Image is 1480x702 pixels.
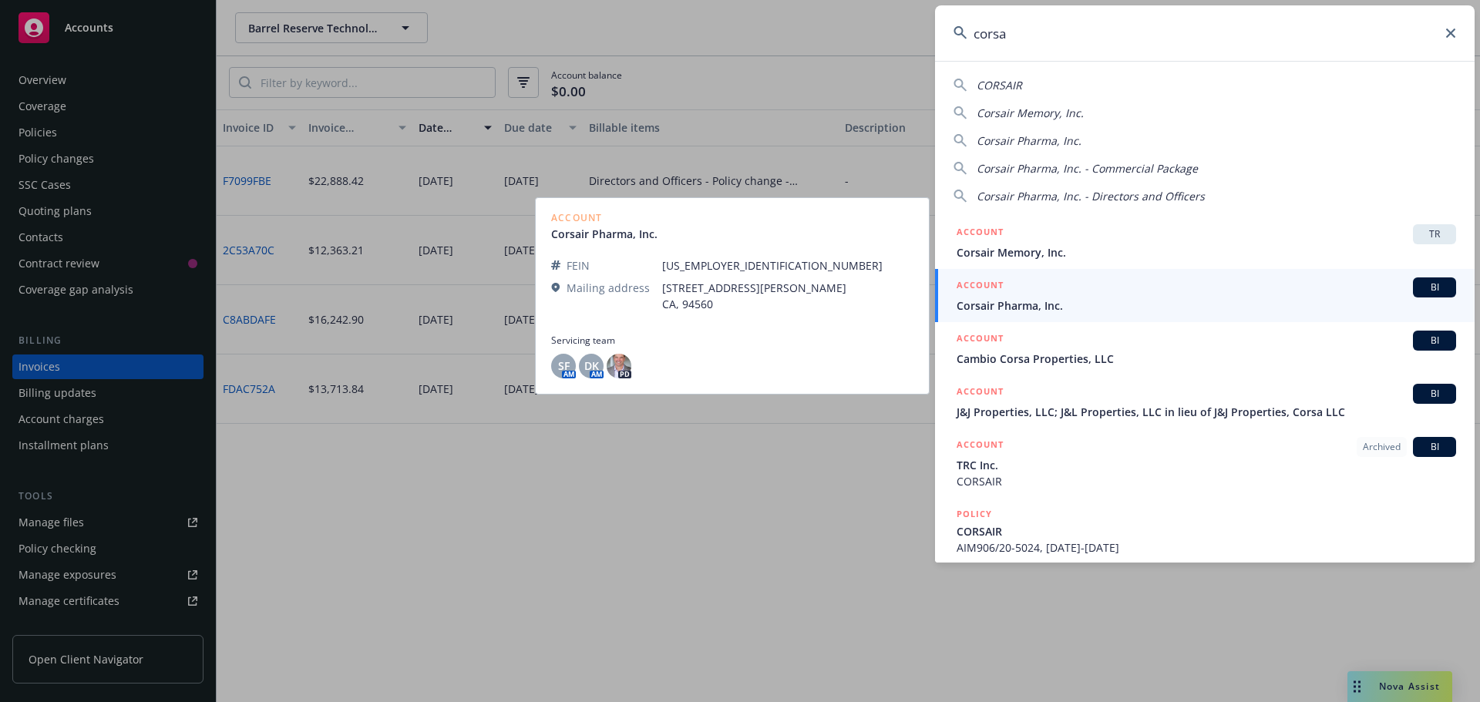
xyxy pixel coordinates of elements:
[935,5,1475,61] input: Search...
[977,78,1022,92] span: CORSAIR
[957,437,1004,455] h5: ACCOUNT
[957,404,1456,420] span: J&J Properties, LLC; J&L Properties, LLC in lieu of J&J Properties, Corsa LLC
[977,106,1084,120] span: Corsair Memory, Inc.
[977,189,1205,203] span: Corsair Pharma, Inc. - Directors and Officers
[977,133,1081,148] span: Corsair Pharma, Inc.
[957,457,1456,473] span: TRC Inc.
[957,506,992,522] h5: POLICY
[1363,440,1401,454] span: Archived
[957,224,1004,243] h5: ACCOUNT
[1419,440,1450,454] span: BI
[957,331,1004,349] h5: ACCOUNT
[957,277,1004,296] h5: ACCOUNT
[977,161,1198,176] span: Corsair Pharma, Inc. - Commercial Package
[957,539,1456,556] span: AIM906/20-5024, [DATE]-[DATE]
[1419,227,1450,241] span: TR
[935,322,1475,375] a: ACCOUNTBICambio Corsa Properties, LLC
[957,384,1004,402] h5: ACCOUNT
[935,498,1475,564] a: POLICYCORSAIRAIM906/20-5024, [DATE]-[DATE]
[935,216,1475,269] a: ACCOUNTTRCorsair Memory, Inc.
[957,351,1456,367] span: Cambio Corsa Properties, LLC
[935,269,1475,322] a: ACCOUNTBICorsair Pharma, Inc.
[957,473,1456,489] span: CORSAIR
[957,523,1456,539] span: CORSAIR
[935,375,1475,428] a: ACCOUNTBIJ&J Properties, LLC; J&L Properties, LLC in lieu of J&J Properties, Corsa LLC
[1419,280,1450,294] span: BI
[1419,334,1450,348] span: BI
[957,244,1456,260] span: Corsair Memory, Inc.
[957,297,1456,314] span: Corsair Pharma, Inc.
[1419,387,1450,401] span: BI
[935,428,1475,498] a: ACCOUNTArchivedBITRC Inc.CORSAIR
